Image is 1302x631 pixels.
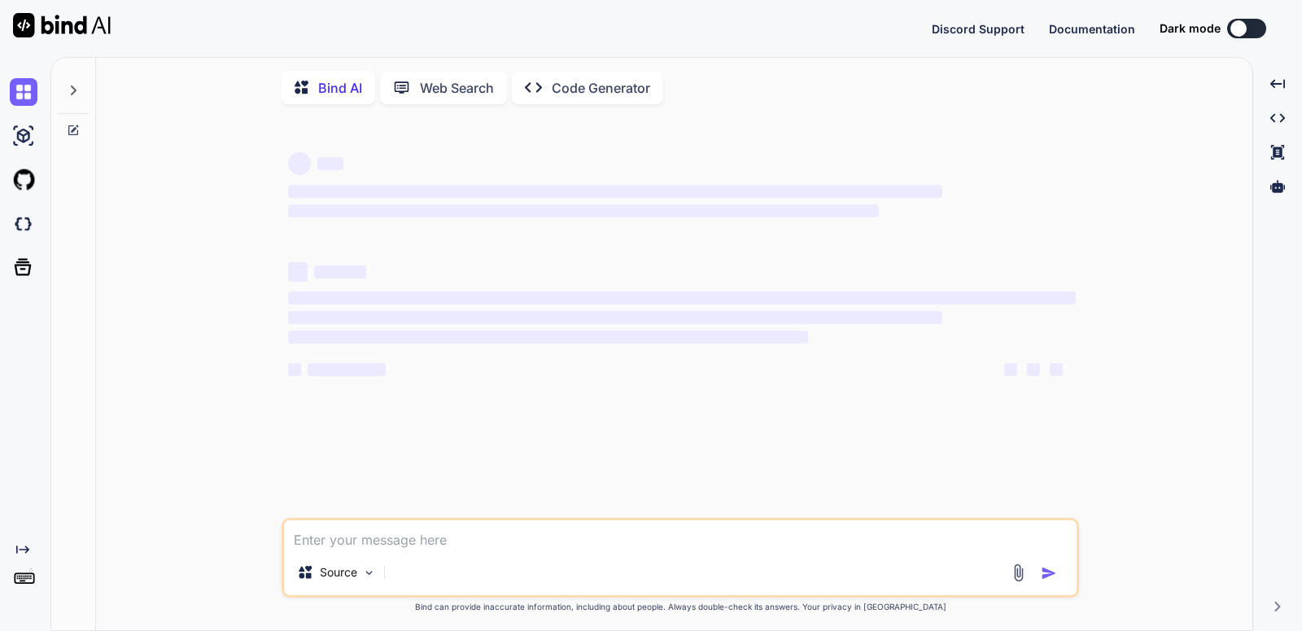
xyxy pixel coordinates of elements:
[288,363,301,376] span: ‌
[320,564,357,581] p: Source
[288,291,1076,305] span: ‌
[420,78,494,98] p: Web Search
[1041,565,1057,581] img: icon
[288,185,942,198] span: ‌
[932,20,1025,37] button: Discord Support
[1004,363,1017,376] span: ‌
[288,152,311,175] span: ‌
[288,204,879,217] span: ‌
[10,122,37,150] img: ai-studio
[1009,563,1028,582] img: attachment
[13,13,111,37] img: Bind AI
[288,311,942,324] span: ‌
[1050,363,1063,376] span: ‌
[317,157,343,170] span: ‌
[1027,363,1040,376] span: ‌
[282,601,1079,613] p: Bind can provide inaccurate information, including about people. Always double-check its answers....
[10,210,37,238] img: darkCloudIdeIcon
[308,363,386,376] span: ‌
[1049,22,1135,36] span: Documentation
[1049,20,1135,37] button: Documentation
[362,566,376,580] img: Pick Models
[288,262,308,282] span: ‌
[10,166,37,194] img: githubLight
[552,78,650,98] p: Code Generator
[932,22,1025,36] span: Discord Support
[318,78,362,98] p: Bind AI
[10,78,37,106] img: chat
[288,331,808,344] span: ‌
[1160,20,1221,37] span: Dark mode
[314,265,366,278] span: ‌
